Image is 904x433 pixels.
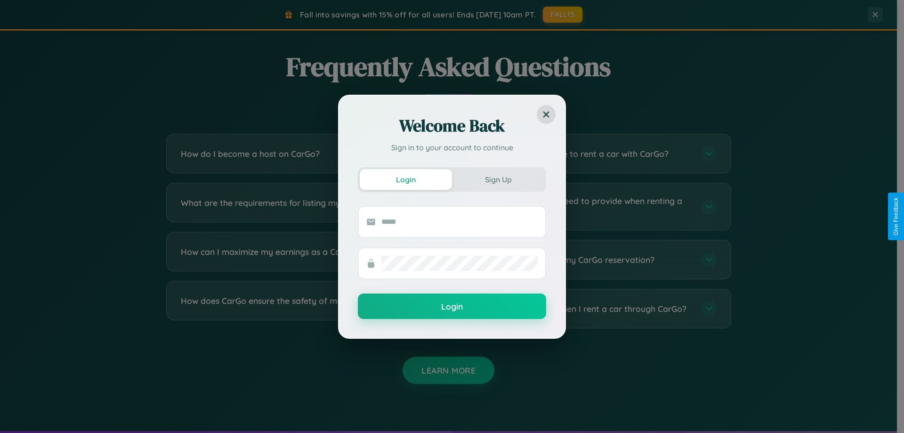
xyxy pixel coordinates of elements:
[358,142,546,153] p: Sign in to your account to continue
[358,294,546,319] button: Login
[358,114,546,137] h2: Welcome Back
[893,197,899,236] div: Give Feedback
[452,169,544,190] button: Sign Up
[360,169,452,190] button: Login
